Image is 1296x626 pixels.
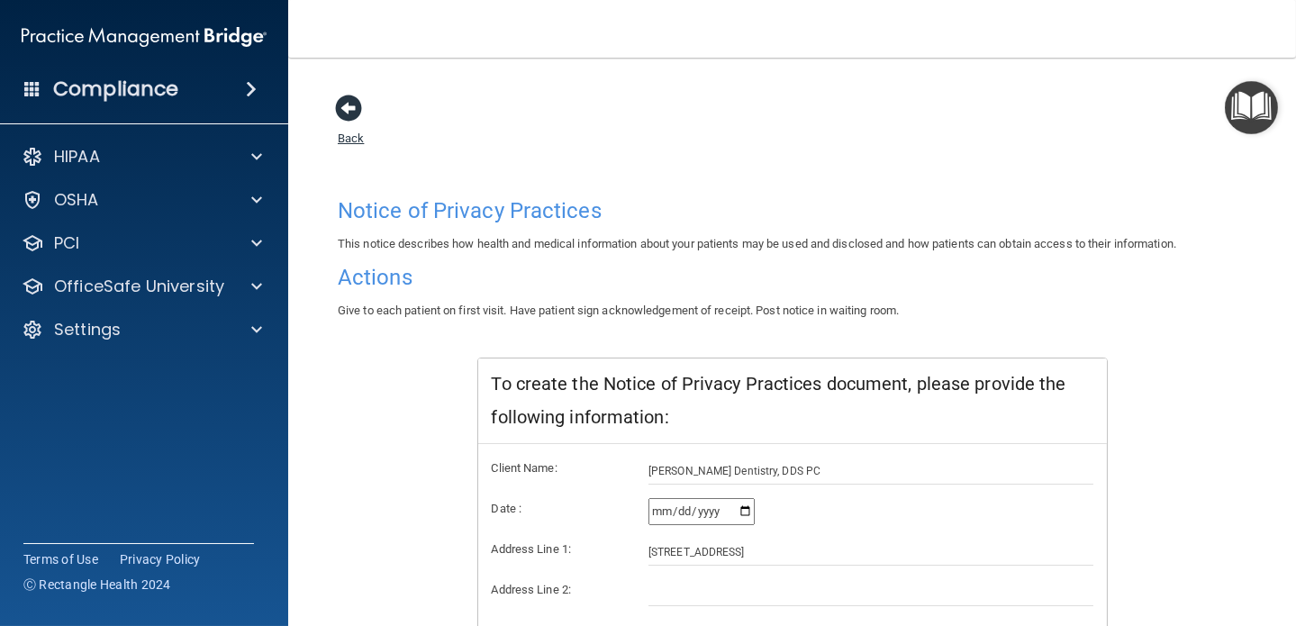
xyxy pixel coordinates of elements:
[54,146,100,168] p: HIPAA
[22,19,267,55] img: PMB logo
[120,550,201,568] a: Privacy Policy
[338,237,1176,250] span: This notice describes how health and medical information about your patients may be used and disc...
[338,266,1246,289] h4: Actions
[23,576,171,594] span: Ⓒ Rectangle Health 2024
[478,498,636,520] label: Date :
[54,232,79,254] p: PCI
[53,77,178,102] h4: Compliance
[478,358,1107,444] div: To create the Notice of Privacy Practices document, please provide the following information:
[23,550,98,568] a: Terms of Use
[22,146,262,168] a: HIPAA
[478,458,636,479] label: Client Name:
[478,579,636,601] label: Address Line 2:
[338,199,1246,222] h4: Notice of Privacy Practices
[22,232,262,254] a: PCI
[54,276,224,297] p: OfficeSafe University
[338,110,364,145] a: Back
[54,189,99,211] p: OSHA
[22,319,262,340] a: Settings
[338,304,899,317] span: Give to each patient on first visit. Have patient sign acknowledgement of receipt. Post notice in...
[478,539,636,560] label: Address Line 1:
[22,276,262,297] a: OfficeSafe University
[1225,81,1278,134] button: Open Resource Center
[54,319,121,340] p: Settings
[22,189,262,211] a: OSHA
